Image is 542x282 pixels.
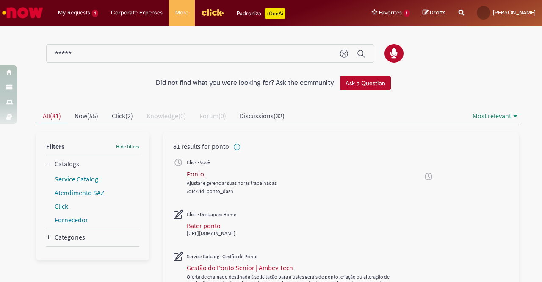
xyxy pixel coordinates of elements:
a: Drafts [423,9,446,17]
p: +GenAi [265,8,285,19]
span: Drafts [430,8,446,17]
button: Ask a Question [340,76,391,90]
img: click_logo_yellow_360x200.png [201,6,224,19]
div: Padroniza [237,8,285,19]
img: ServiceNow [1,4,44,21]
span: My Requests [58,8,90,17]
span: Corporate Expenses [111,8,163,17]
span: 1 [404,10,410,17]
h2: Did not find what you were looking for? Ask the community! [156,79,336,87]
span: More [175,8,188,17]
span: Favorites [379,8,402,17]
span: [PERSON_NAME] [493,9,536,16]
span: 1 [92,10,98,17]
